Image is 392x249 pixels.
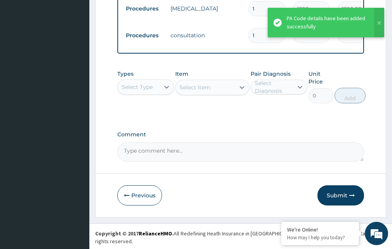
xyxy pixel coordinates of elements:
[167,1,244,16] td: [MEDICAL_DATA]
[127,4,146,23] div: Minimize live chat window
[117,185,162,205] button: Previous
[95,230,174,237] strong: Copyright © 2017 .
[287,234,353,241] p: How may I help you today?
[251,70,291,78] label: Pair Diagnosis
[317,185,364,205] button: Submit
[181,230,386,237] div: Redefining Heath Insurance in [GEOGRAPHIC_DATA] using Telemedicine and Data Science!
[139,230,172,237] a: RelianceHMO
[117,131,364,138] label: Comment
[40,44,131,54] div: Chat with us now
[255,79,292,95] div: Select Diagnosis
[122,28,167,43] td: Procedures
[4,166,148,193] textarea: Type your message and hit 'Enter'
[167,28,244,43] td: consultation
[14,39,31,58] img: d_794563401_company_1708531726252_794563401
[122,2,167,16] td: Procedures
[287,14,367,31] div: PA Code details have been added successfully
[45,75,107,153] span: We're online!
[287,226,353,233] div: We're Online!
[175,70,188,78] label: Item
[308,70,333,85] label: Unit Price
[335,88,366,103] button: Add
[122,83,153,91] div: Select Type
[117,71,134,77] label: Types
